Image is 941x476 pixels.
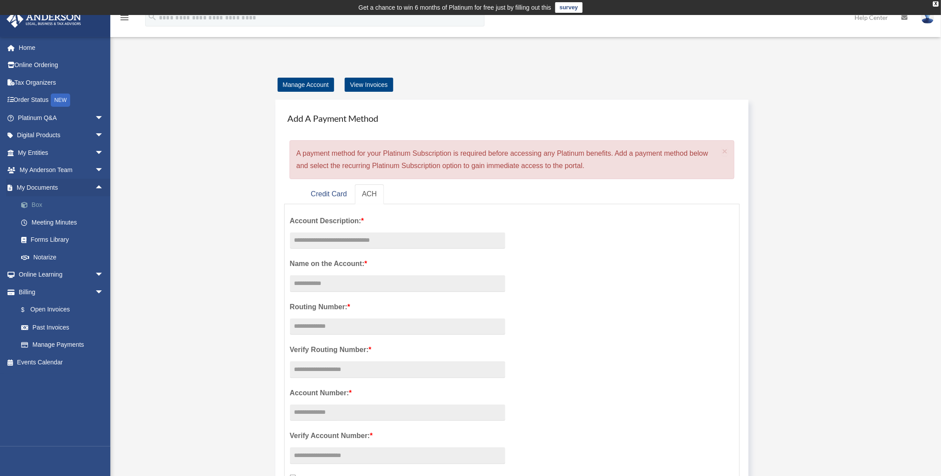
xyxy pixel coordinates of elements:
[6,56,117,74] a: Online Ordering
[6,353,117,371] a: Events Calendar
[304,184,354,204] a: Credit Card
[26,304,30,315] span: $
[119,12,130,23] i: menu
[290,344,505,356] label: Verify Routing Number:
[95,283,113,301] span: arrow_drop_down
[6,109,117,127] a: Platinum Q&Aarrow_drop_down
[51,94,70,107] div: NEW
[6,266,117,284] a: Online Learningarrow_drop_down
[6,74,117,91] a: Tax Organizers
[290,258,505,270] label: Name on the Account:
[284,109,740,128] h4: Add A Payment Method
[95,266,113,284] span: arrow_drop_down
[12,196,117,214] a: Box
[722,146,728,156] span: ×
[933,1,939,7] div: close
[6,179,117,196] a: My Documentsarrow_drop_up
[119,15,130,23] a: menu
[95,179,113,197] span: arrow_drop_up
[290,387,505,399] label: Account Number:
[12,319,117,336] a: Past Invoices
[95,127,113,145] span: arrow_drop_down
[555,2,583,13] a: survey
[6,161,117,179] a: My Anderson Teamarrow_drop_down
[12,248,117,266] a: Notarize
[345,78,393,92] a: View Invoices
[355,184,384,204] a: ACH
[290,215,505,227] label: Account Description:
[921,11,934,24] img: User Pic
[290,301,505,313] label: Routing Number:
[278,78,334,92] a: Manage Account
[358,2,551,13] div: Get a chance to win 6 months of Platinum for free just by filling out this
[4,11,84,28] img: Anderson Advisors Platinum Portal
[6,39,117,56] a: Home
[290,430,505,442] label: Verify Account Number:
[722,146,728,156] button: Close
[290,140,735,179] div: A payment method for your Platinum Subscription is required before accessing any Platinum benefit...
[6,127,117,144] a: Digital Productsarrow_drop_down
[95,161,113,180] span: arrow_drop_down
[12,336,113,354] a: Manage Payments
[12,231,117,249] a: Forms Library
[6,144,117,161] a: My Entitiesarrow_drop_down
[6,91,117,109] a: Order StatusNEW
[12,214,117,231] a: Meeting Minutes
[95,144,113,162] span: arrow_drop_down
[95,109,113,127] span: arrow_drop_down
[12,301,117,319] a: $Open Invoices
[6,283,117,301] a: Billingarrow_drop_down
[147,12,157,22] i: search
